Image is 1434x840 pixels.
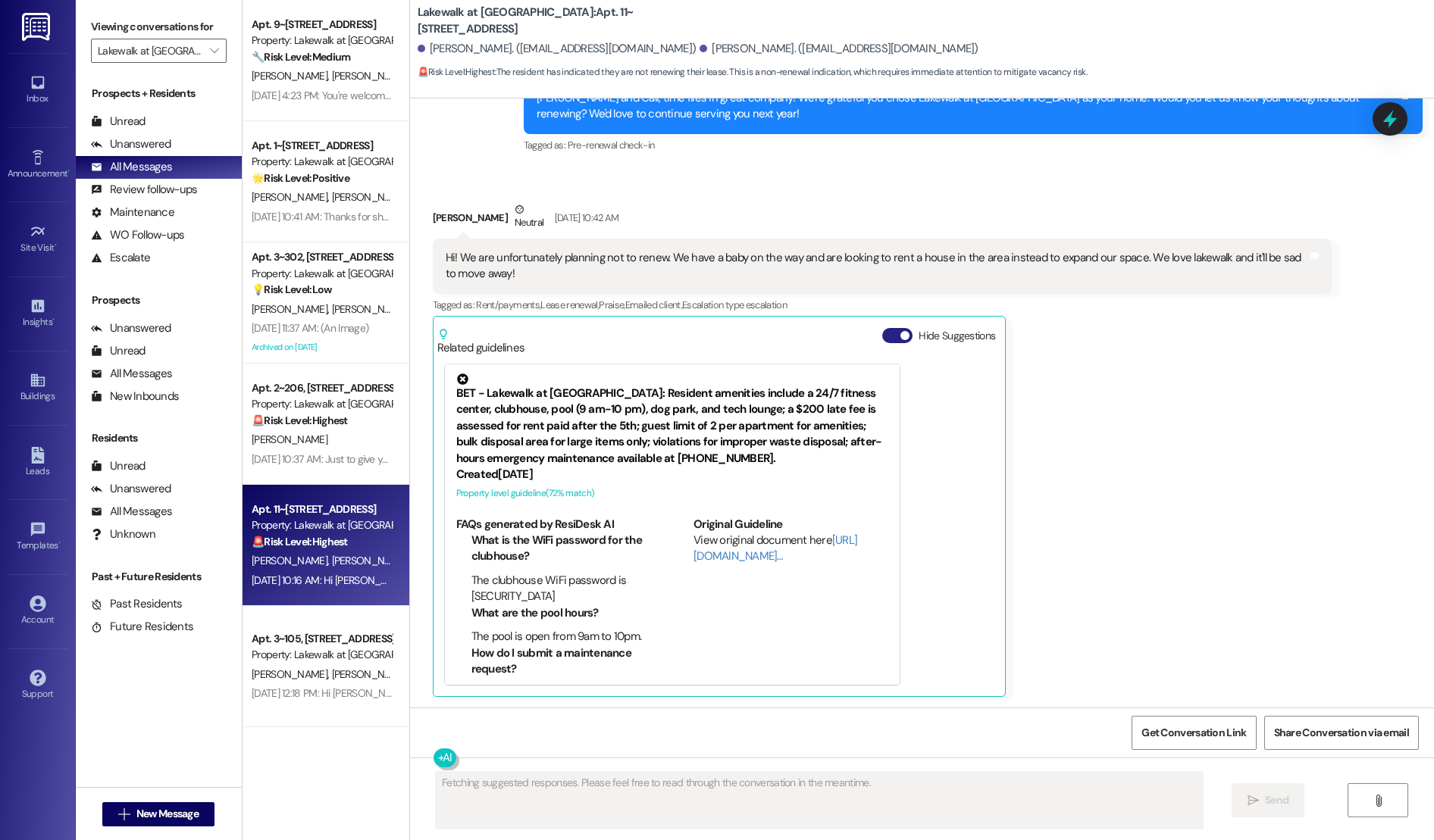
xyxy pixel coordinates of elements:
[471,605,651,621] li: What are the pool hours?
[1132,716,1256,750] button: Get Conversation Link
[682,298,787,311] span: Escalation type escalation
[8,293,68,334] a: Insights •
[331,69,407,83] span: [PERSON_NAME]
[91,619,193,635] div: Future Residents
[625,298,682,311] span: Emailed client ,
[471,573,651,605] li: The clubhouse WiFi password is [SECURITY_DATA]
[91,114,146,130] div: Unread
[8,665,68,706] a: Support
[252,501,392,517] div: Apt. 11~[STREET_ADDRESS]
[252,396,392,412] div: Property: Lakewalk at [GEOGRAPHIC_DATA]
[331,190,412,204] span: [PERSON_NAME]
[136,806,199,822] span: New Message
[1264,716,1419,750] button: Share Conversation via email
[52,314,55,325] span: •
[22,13,53,41] img: ResiDesk Logo
[252,432,327,446] span: [PERSON_NAME]
[91,596,183,612] div: Past Residents
[91,458,146,474] div: Unread
[1373,795,1384,807] i: 
[331,554,407,567] span: [PERSON_NAME]
[524,134,1423,156] div: Tagged as:
[537,90,1398,123] div: [PERSON_NAME] and Cali, time flies in great company! We're grateful you chose Lakewalk at [GEOGRA...
[418,5,721,37] b: Lakewalk at [GEOGRAPHIC_DATA]: Apt. 11~[STREET_ADDRESS]
[76,86,242,101] div: Prospects + Residents
[91,15,227,39] label: Viewing conversations for
[252,647,392,663] div: Property: Lakewalk at [GEOGRAPHIC_DATA]
[91,320,171,336] div: Unanswered
[252,154,392,170] div: Property: Lakewalk at [GEOGRAPHIC_DATA]
[91,389,179,404] div: New Inbounds
[599,298,625,311] span: Praise ,
[91,205,174,220] div: Maintenance
[437,328,525,356] div: Related guidelines
[76,430,242,446] div: Residents
[252,283,332,296] strong: 💡 Risk Level: Low
[91,182,197,198] div: Review follow-ups
[252,302,332,316] span: [PERSON_NAME]
[252,631,392,647] div: Apt. 3~105, [STREET_ADDRESS]
[252,667,332,681] span: [PERSON_NAME]
[58,538,61,548] span: •
[210,45,218,57] i: 
[252,266,392,282] div: Property: Lakewalk at [GEOGRAPHIC_DATA]
[91,159,172,175] div: All Messages
[252,69,332,83] span: [PERSON_NAME]
[252,535,348,548] strong: 🚨 Risk Level: Highest
[252,190,332,204] span: [PERSON_NAME]
[456,486,888,501] div: Property level guideline ( 72 % match)
[252,414,348,427] strong: 🚨 Risk Level: Highest
[418,66,496,78] strong: 🚨 Risk Level: Highest
[436,772,1203,829] textarea: Fetching suggested responses. Please feel free to read through the conversation in the meantime.
[8,442,68,483] a: Leads
[446,250,1307,283] div: Hi! We are unfortunately planning not to renew. We have a baby on the way and are looking to rent...
[471,629,651,645] li: The pool is open from 9am to 10pm.
[418,64,1087,80] span: : The resident has indicated they are not renewing their lease. This is a non-renewal indication,...
[91,227,184,243] div: WO Follow-ups
[540,298,599,311] span: Lease renewal ,
[331,302,485,316] span: [PERSON_NAME] [PERSON_NAME]
[252,138,392,154] div: Apt. 1~[STREET_ADDRESS]
[252,89,769,102] div: [DATE] 4:23 PM: You're welcome. Should you have other concerns, please feel free to reach out. Ha...
[1274,725,1409,741] span: Share Conversation via email
[76,292,242,308] div: Prospects
[418,41,697,57] div: [PERSON_NAME]. ([EMAIL_ADDRESS][DOMAIN_NAME])
[91,250,150,266] div: Escalate
[1141,725,1246,741] span: Get Conversation Link
[433,201,1332,239] div: [PERSON_NAME]
[55,240,57,251] span: •
[433,294,1332,316] div: Tagged as:
[551,210,619,226] div: [DATE] 10:42 AM
[456,373,888,467] div: BET - Lakewalk at [GEOGRAPHIC_DATA]: Resident amenities include a 24/7 fitness center, clubhouse,...
[471,645,651,678] li: How do I submit a maintenance request?
[91,504,172,520] div: All Messages
[252,554,332,567] span: [PERSON_NAME]
[76,569,242,585] div: Past + Future Residents
[471,532,651,565] li: What is the WiFi password for the clubhouse?
[250,338,393,357] div: Archived on [DATE]
[91,526,155,542] div: Unknown
[919,328,995,344] label: Hide Suggestions
[1265,792,1288,808] span: Send
[1248,795,1259,807] i: 
[694,517,783,532] b: Original Guideline
[8,591,68,632] a: Account
[8,367,68,408] a: Buildings
[252,380,392,396] div: Apt. 2~206, [STREET_ADDRESS]
[252,17,392,33] div: Apt. 9~[STREET_ADDRESS]
[694,532,888,565] div: View original document here
[456,467,888,482] div: Created [DATE]
[8,70,68,111] a: Inbox
[252,517,392,533] div: Property: Lakewalk at [GEOGRAPHIC_DATA]
[91,136,171,152] div: Unanswered
[1232,783,1305,817] button: Send
[98,39,202,63] input: All communities
[8,517,68,557] a: Templates •
[252,249,392,265] div: Apt. 3~302, [STREET_ADDRESS]
[252,171,349,185] strong: 🌟 Risk Level: Positive
[694,532,857,564] a: [URL][DOMAIN_NAME]…
[102,802,214,826] button: New Message
[512,201,546,233] div: Neutral
[568,139,655,151] span: Pre-renewal check-in
[252,33,392,48] div: Property: Lakewalk at [GEOGRAPHIC_DATA]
